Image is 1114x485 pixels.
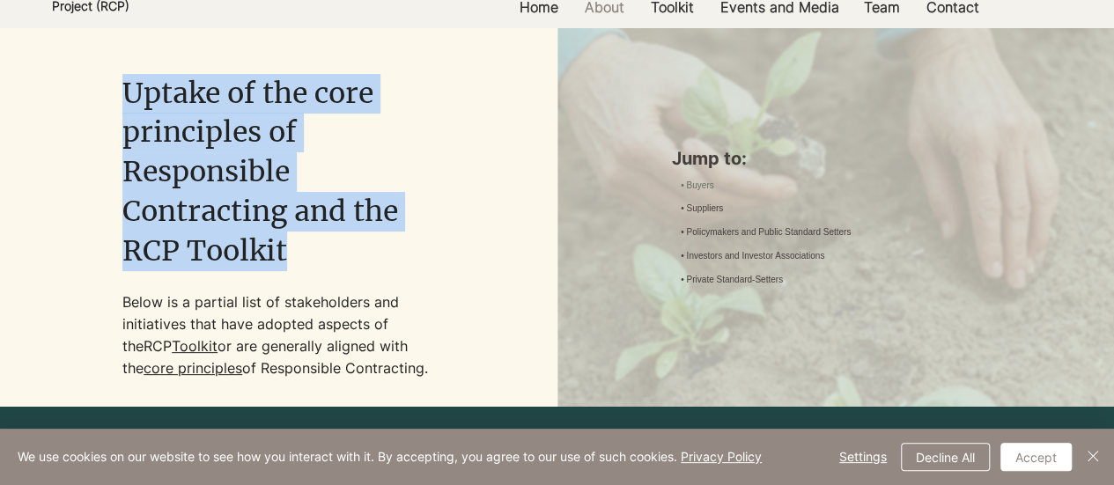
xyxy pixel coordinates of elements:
p: Below is a partial list of stakeholders and initiatives that have adopted aspects of the or are g... [122,291,434,379]
p: Jump to: [672,146,984,171]
a: • Buyers [681,180,713,192]
a: • Policymakers and Public Standard Setters [681,226,851,239]
span: Uptake of the core principles of Responsible Contracting and the RCP Toolkit [122,76,398,268]
img: Close [1082,445,1103,467]
button: Close [1082,443,1103,471]
nav: Site [672,178,968,289]
a: Privacy Policy [681,449,762,464]
a: core principles [144,359,242,377]
span: We use cookies on our website to see how you interact with it. By accepting, you agree to our use... [18,449,762,465]
a: RCP [144,337,172,355]
button: Accept [1000,443,1072,471]
a: Toolkit [172,337,218,355]
a: • Suppliers [681,202,723,216]
button: Decline All [901,443,990,471]
a: • Investors and Investor Associations [681,250,824,263]
a: • Private Standard-Setters [681,274,783,287]
span: Settings [839,444,887,470]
